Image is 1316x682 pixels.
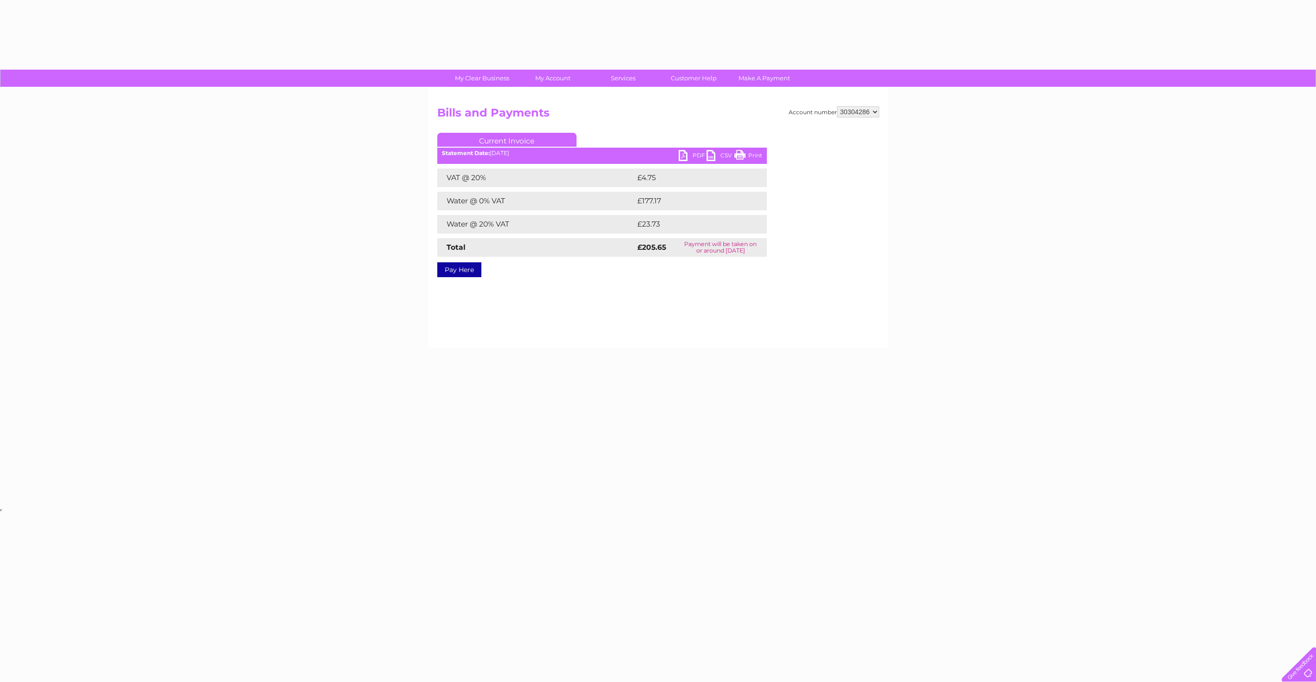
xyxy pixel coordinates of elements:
td: £177.17 [635,192,748,210]
h2: Bills and Payments [437,106,879,124]
a: Customer Help [655,70,732,87]
div: Account number [789,106,879,117]
td: Water @ 0% VAT [437,192,635,210]
td: VAT @ 20% [437,169,635,187]
strong: £205.65 [637,243,666,252]
a: Current Invoice [437,133,577,147]
div: [DATE] [437,150,767,156]
b: Statement Date: [442,149,490,156]
strong: Total [447,243,466,252]
a: Print [734,150,762,163]
td: Water @ 20% VAT [437,215,635,234]
a: Make A Payment [726,70,803,87]
a: Services [585,70,661,87]
td: Payment will be taken on or around [DATE] [674,238,766,257]
a: My Clear Business [444,70,520,87]
a: PDF [679,150,707,163]
a: CSV [707,150,734,163]
td: £23.73 [635,215,748,234]
a: My Account [514,70,591,87]
a: Pay Here [437,262,481,277]
td: £4.75 [635,169,745,187]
